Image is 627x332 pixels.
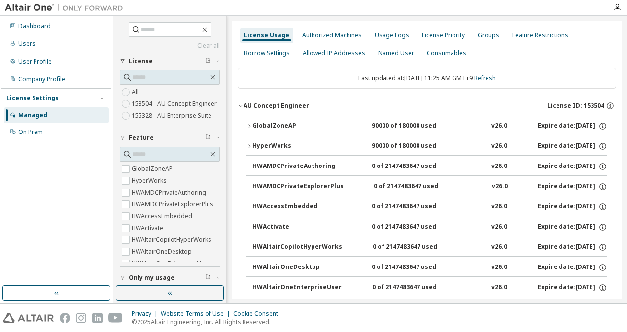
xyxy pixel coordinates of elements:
[372,142,460,151] div: 90000 of 180000 used
[252,202,341,211] div: HWAccessEmbedded
[129,134,154,142] span: Feature
[132,199,215,210] label: HWAMDCPrivateExplorerPlus
[491,122,507,131] div: v26.0
[244,49,290,57] div: Borrow Settings
[252,176,607,198] button: HWAMDCPrivateExplorerPlus0 of 2147483647 usedv26.0Expire date:[DATE]
[238,95,616,117] button: AU Concept EngineerLicense ID: 153504
[491,283,507,292] div: v26.0
[538,223,607,232] div: Expire date: [DATE]
[252,236,607,258] button: HWAltairCopilotHyperWorks0 of 2147483647 usedv26.0Expire date:[DATE]
[129,57,153,65] span: License
[538,122,607,131] div: Expire date: [DATE]
[492,182,508,191] div: v26.0
[538,202,607,211] div: Expire date: [DATE]
[372,122,460,131] div: 90000 of 180000 used
[252,243,342,252] div: HWAltairCopilotHyperWorks
[161,310,233,318] div: Website Terms of Use
[491,142,507,151] div: v26.0
[422,32,465,39] div: License Priority
[244,32,289,39] div: License Usage
[18,128,43,136] div: On Prem
[538,283,607,292] div: Expire date: [DATE]
[252,196,607,218] button: HWAccessEmbedded0 of 2147483647 usedv26.0Expire date:[DATE]
[252,223,341,232] div: HWActivate
[60,313,70,323] img: facebook.svg
[303,49,365,57] div: Allowed IP Addresses
[132,234,213,246] label: HWAltairCopilotHyperWorks
[538,182,607,191] div: Expire date: [DATE]
[478,32,499,39] div: Groups
[547,102,604,110] span: License ID: 153504
[491,162,507,171] div: v26.0
[252,257,607,278] button: HWAltairOneDesktop0 of 2147483647 usedv26.0Expire date:[DATE]
[120,50,220,72] button: License
[244,102,309,110] div: AU Concept Engineer
[512,32,568,39] div: Feature Restrictions
[375,32,409,39] div: Usage Logs
[92,313,103,323] img: linkedin.svg
[246,135,607,157] button: HyperWorks90000 of 180000 usedv26.0Expire date:[DATE]
[538,162,607,171] div: Expire date: [DATE]
[132,175,169,187] label: HyperWorks
[132,163,174,175] label: GlobalZoneAP
[132,187,208,199] label: HWAMDCPrivateAuthoring
[474,74,496,82] a: Refresh
[6,94,59,102] div: License Settings
[373,243,461,252] div: 0 of 2147483647 used
[538,263,607,272] div: Expire date: [DATE]
[252,142,341,151] div: HyperWorks
[205,57,211,65] span: Clear filter
[246,115,607,137] button: GlobalZoneAP90000 of 180000 usedv26.0Expire date:[DATE]
[238,68,616,89] div: Last updated at: [DATE] 11:25 AM GMT+9
[18,111,47,119] div: Managed
[372,223,460,232] div: 0 of 2147483647 used
[252,216,607,238] button: HWActivate0 of 2147483647 usedv26.0Expire date:[DATE]
[538,142,607,151] div: Expire date: [DATE]
[18,22,51,30] div: Dashboard
[252,277,607,299] button: HWAltairOneEnterpriseUser0 of 2147483647 usedv26.0Expire date:[DATE]
[76,313,86,323] img: instagram.svg
[120,267,220,289] button: Only my usage
[132,98,219,110] label: 153504 - AU Concept Engineer
[132,86,140,98] label: All
[372,202,460,211] div: 0 of 2147483647 used
[205,134,211,142] span: Clear filter
[374,182,462,191] div: 0 of 2147483647 used
[378,49,414,57] div: Named User
[120,127,220,149] button: Feature
[205,274,211,282] span: Clear filter
[18,75,65,83] div: Company Profile
[252,182,344,191] div: HWAMDCPrivateExplorerPlus
[3,313,54,323] img: altair_logo.svg
[491,223,507,232] div: v26.0
[372,162,460,171] div: 0 of 2147483647 used
[252,283,342,292] div: HWAltairOneEnterpriseUser
[252,122,341,131] div: GlobalZoneAP
[132,222,165,234] label: HWActivate
[491,263,507,272] div: v26.0
[252,162,341,171] div: HWAMDCPrivateAuthoring
[491,202,507,211] div: v26.0
[233,310,284,318] div: Cookie Consent
[252,263,341,272] div: HWAltairOneDesktop
[132,246,194,258] label: HWAltairOneDesktop
[132,110,213,122] label: 155328 - AU Enterprise Suite
[538,243,607,252] div: Expire date: [DATE]
[5,3,128,13] img: Altair One
[18,58,52,66] div: User Profile
[302,32,362,39] div: Authorized Machines
[132,210,194,222] label: HWAccessEmbedded
[427,49,466,57] div: Consumables
[491,243,507,252] div: v26.0
[372,283,461,292] div: 0 of 2147483647 used
[18,40,35,48] div: Users
[372,263,460,272] div: 0 of 2147483647 used
[132,318,284,326] p: © 2025 Altair Engineering, Inc. All Rights Reserved.
[252,156,607,177] button: HWAMDCPrivateAuthoring0 of 2147483647 usedv26.0Expire date:[DATE]
[120,42,220,50] a: Clear all
[129,274,174,282] span: Only my usage
[132,258,212,269] label: HWAltairOneEnterpriseUser
[132,310,161,318] div: Privacy
[108,313,123,323] img: youtube.svg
